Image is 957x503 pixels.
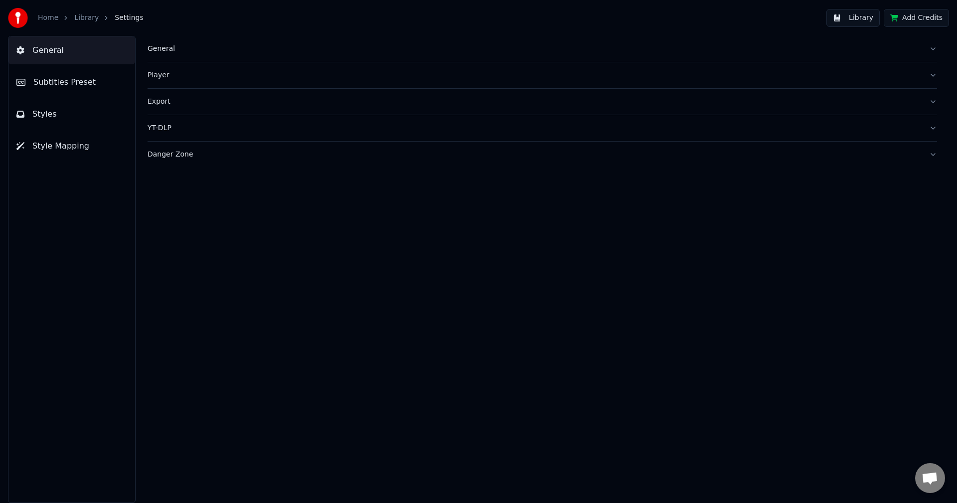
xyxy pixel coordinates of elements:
button: Danger Zone [148,142,937,168]
button: YT-DLP [148,115,937,141]
button: Library [826,9,880,27]
div: Danger Zone [148,150,921,160]
div: General [148,44,921,54]
button: Style Mapping [8,132,135,160]
span: Subtitles Preset [33,76,96,88]
img: youka [8,8,28,28]
span: Styles [32,108,57,120]
a: Library [74,13,99,23]
span: Settings [115,13,143,23]
span: General [32,44,64,56]
button: Player [148,62,937,88]
div: Open chat [915,463,945,493]
button: Subtitles Preset [8,68,135,96]
div: YT-DLP [148,123,921,133]
span: Style Mapping [32,140,89,152]
div: Player [148,70,921,80]
button: Export [148,89,937,115]
button: Styles [8,100,135,128]
button: Add Credits [884,9,949,27]
div: Export [148,97,921,107]
button: General [148,36,937,62]
button: General [8,36,135,64]
a: Home [38,13,58,23]
nav: breadcrumb [38,13,144,23]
